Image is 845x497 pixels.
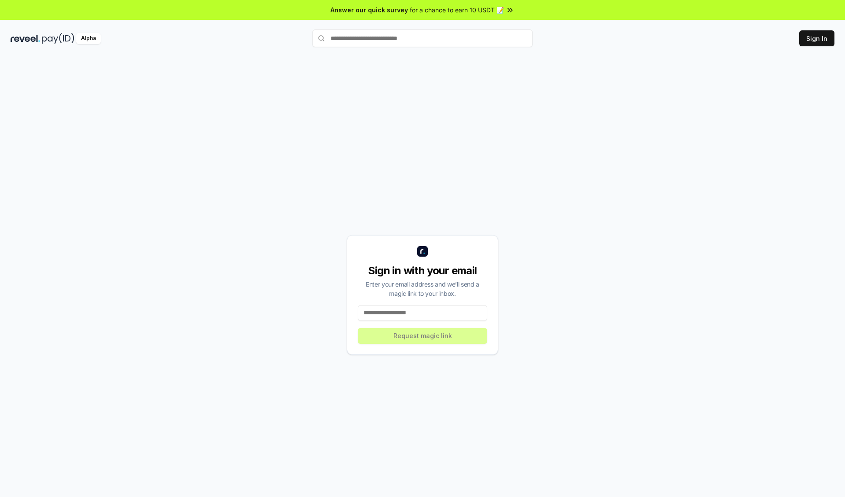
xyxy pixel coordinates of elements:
span: for a chance to earn 10 USDT 📝 [410,5,504,15]
img: reveel_dark [11,33,40,44]
button: Sign In [799,30,834,46]
img: logo_small [417,246,428,257]
div: Alpha [76,33,101,44]
div: Enter your email address and we’ll send a magic link to your inbox. [358,280,487,298]
div: Sign in with your email [358,264,487,278]
img: pay_id [42,33,74,44]
span: Answer our quick survey [331,5,408,15]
